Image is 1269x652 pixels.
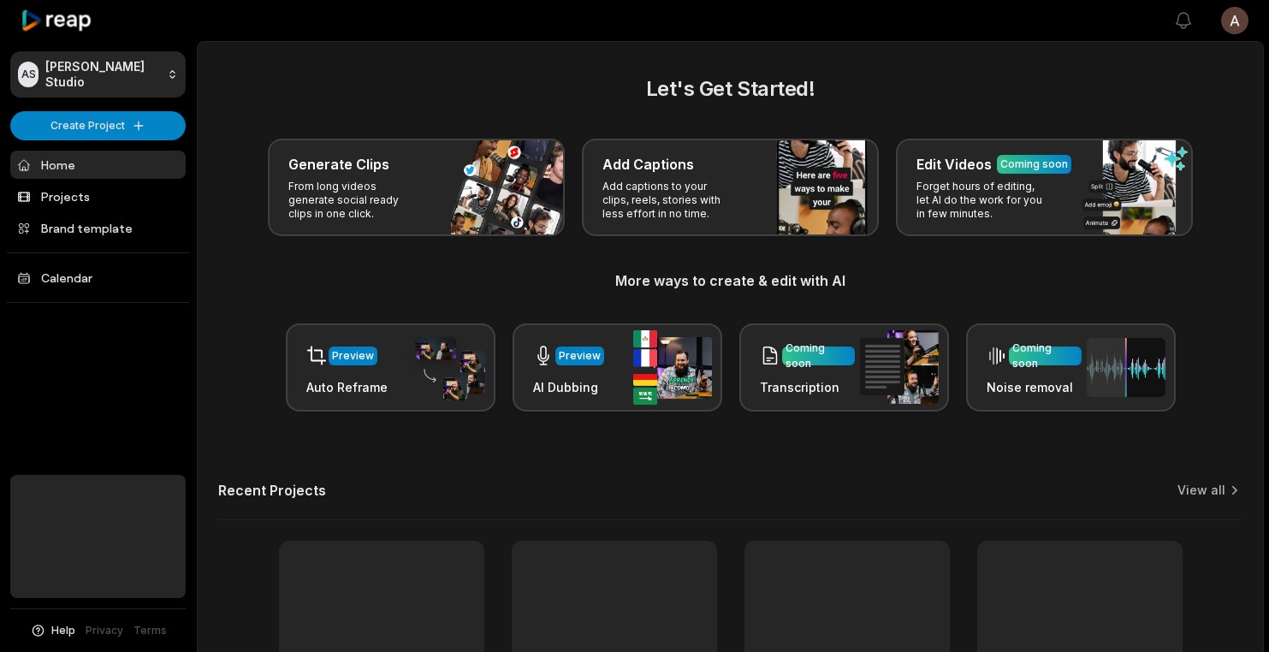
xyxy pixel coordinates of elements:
[1012,341,1078,371] div: Coming soon
[786,341,851,371] div: Coming soon
[86,623,123,638] a: Privacy
[218,482,326,499] h2: Recent Projects
[288,154,389,175] h3: Generate Clips
[1177,482,1225,499] a: View all
[406,335,485,401] img: auto_reframe.png
[987,378,1082,396] h3: Noise removal
[306,378,388,396] h3: Auto Reframe
[10,264,186,292] a: Calendar
[332,348,374,364] div: Preview
[860,330,939,404] img: transcription.png
[10,111,186,140] button: Create Project
[218,270,1242,291] h3: More ways to create & edit with AI
[288,180,421,221] p: From long videos generate social ready clips in one click.
[45,59,160,90] p: [PERSON_NAME] Studio
[602,180,735,221] p: Add captions to your clips, reels, stories with less effort in no time.
[218,74,1242,104] h2: Let's Get Started!
[51,623,75,638] span: Help
[916,154,992,175] h3: Edit Videos
[559,348,601,364] div: Preview
[533,378,604,396] h3: AI Dubbing
[10,214,186,242] a: Brand template
[633,330,712,405] img: ai_dubbing.png
[133,623,167,638] a: Terms
[1087,338,1165,397] img: noise_removal.png
[760,378,855,396] h3: Transcription
[30,623,75,638] button: Help
[916,180,1049,221] p: Forget hours of editing, let AI do the work for you in few minutes.
[602,154,694,175] h3: Add Captions
[18,62,39,87] div: AS
[10,182,186,210] a: Projects
[1000,157,1068,172] div: Coming soon
[10,151,186,179] a: Home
